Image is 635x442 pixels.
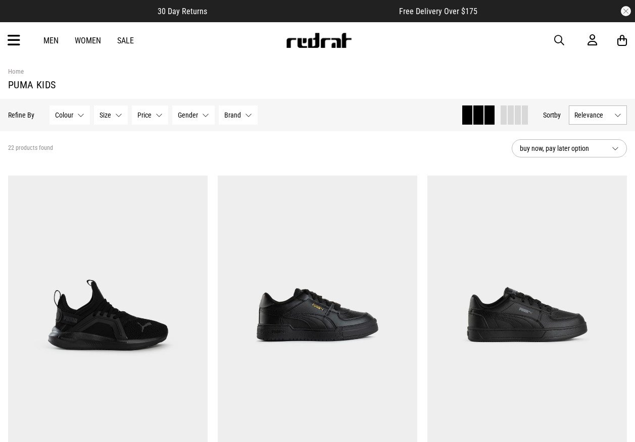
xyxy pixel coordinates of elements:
iframe: Customer reviews powered by Trustpilot [227,6,379,16]
span: 22 products found [8,144,53,152]
button: Gender [172,105,215,125]
span: Colour [55,111,73,119]
span: buy now, pay later option [520,142,604,154]
button: Sortby [543,109,561,121]
a: Men [43,36,59,45]
span: Gender [178,111,198,119]
iframe: LiveChat chat widget [593,400,635,442]
button: Colour [50,105,90,125]
button: Relevance [569,105,627,125]
a: Women [75,36,101,45]
img: Redrat logo [285,33,352,48]
span: 30 Day Returns [158,7,207,16]
a: Sale [117,36,134,45]
p: Refine By [8,111,34,119]
span: by [554,111,561,119]
span: Size [100,111,111,119]
a: Home [8,68,24,75]
span: Price [137,111,152,119]
button: Brand [219,105,258,125]
button: Size [94,105,128,125]
span: Brand [224,111,241,119]
button: Price [132,105,168,125]
button: buy now, pay later option [512,139,627,157]
span: Relevance [574,111,610,119]
span: Free Delivery Over $175 [399,7,477,16]
h1: puma kids [8,79,627,91]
